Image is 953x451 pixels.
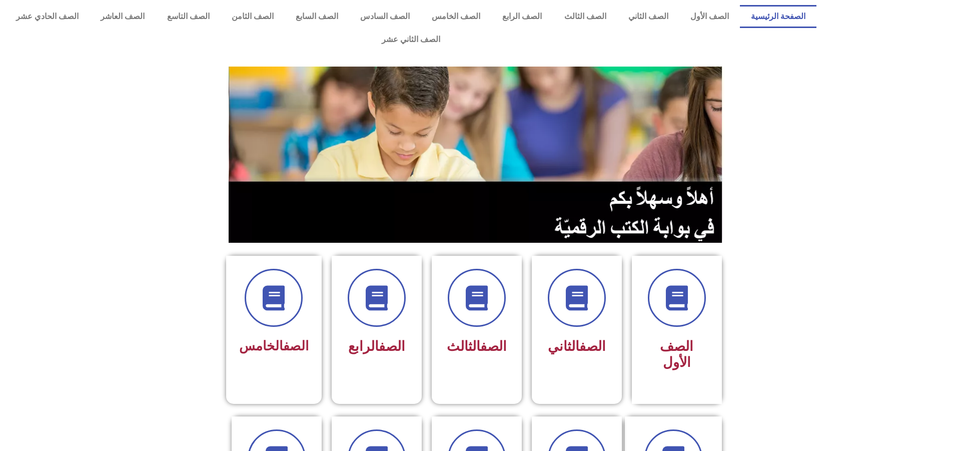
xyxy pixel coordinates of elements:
a: الصف [379,338,405,354]
a: الصف [480,338,507,354]
a: الصف الثاني عشر [5,28,816,51]
span: الخامس [239,338,309,353]
a: الصف التاسع [156,5,220,28]
a: الصف الثاني [617,5,679,28]
a: الصف الثامن [221,5,285,28]
span: الصف الأول [660,338,693,370]
a: الصف [283,338,309,353]
span: الرابع [348,338,405,354]
a: الصف الرابع [491,5,553,28]
a: الصف الأول [679,5,740,28]
span: الثاني [548,338,606,354]
a: الصف [579,338,606,354]
a: الصف الحادي عشر [5,5,90,28]
span: الثالث [447,338,507,354]
a: الصف العاشر [90,5,156,28]
a: الصف الخامس [421,5,491,28]
a: الصف الثالث [553,5,617,28]
a: الصف السادس [349,5,421,28]
a: الصف السابع [285,5,349,28]
a: الصفحة الرئيسية [740,5,816,28]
